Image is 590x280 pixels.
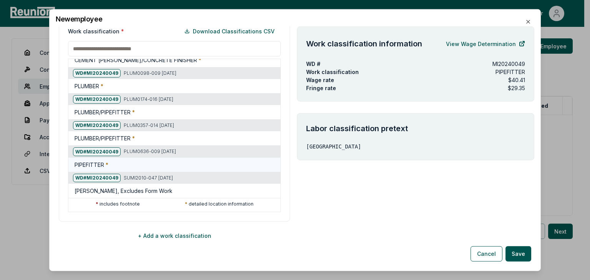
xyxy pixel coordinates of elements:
div: WD# MI20240049 [73,147,121,156]
h5: PIPEFITTER [75,160,108,168]
h2: New employee [56,16,534,23]
h5: PLUM0174-016 [DATE] [73,95,173,104]
p: $40.41 [508,76,525,84]
label: Work classification [68,27,124,35]
h5: CEMENT [PERSON_NAME]/CONCRETE FINISHER [75,56,201,64]
button: Download Classifications CSV [178,23,281,39]
h4: Work classification information [306,38,422,49]
p: includes footnote [96,201,140,210]
p: PIPEFITTER [496,68,525,76]
button: Cancel [471,246,502,261]
p: detailed location information [185,201,254,210]
div: WD# MI20240049 [73,95,121,104]
p: Fringe rate [306,84,336,92]
a: View Wage Determination [446,36,525,51]
p: Wage rate [306,76,334,84]
h5: PLUM0098-009 [DATE] [73,69,176,77]
h5: PLUM0636-009 [DATE] [73,147,176,156]
p: $29.35 [508,84,525,92]
h4: Labor classification pretext [306,123,525,134]
h5: SUMI2010-047 [DATE] [73,173,173,182]
div: WD# MI20240049 [73,69,121,77]
h5: PLUM0357-014 [DATE] [73,121,174,130]
h5: PLUMBER/PIPEFITTER [75,108,135,116]
p: MI20240049 [492,60,525,68]
div: WD# MI20240049 [73,173,121,182]
h5: [PERSON_NAME], Excludes Form Work [75,187,172,195]
p: WD # [306,60,320,68]
p: [GEOGRAPHIC_DATA] [306,143,525,151]
h5: PLUMBER [75,82,103,90]
div: WD# MI20240049 [73,121,121,130]
h5: PLUMBER/PIPEFITTER [75,134,135,142]
p: Work classification [306,68,483,76]
button: Save [505,246,531,261]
